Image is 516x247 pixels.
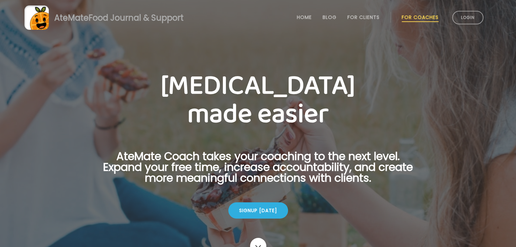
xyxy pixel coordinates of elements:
div: Signup [DATE] [228,202,288,219]
span: Food Journal & Support [89,12,184,23]
a: Login [452,11,483,24]
a: Blog [323,15,337,20]
a: For Coaches [402,15,439,20]
a: AteMateFood Journal & Support [24,5,492,30]
h1: [MEDICAL_DATA] made easier [93,72,424,129]
a: Home [297,15,312,20]
p: AteMate Coach takes your coaching to the next level. Expand your free time, increase accountabili... [93,151,424,192]
a: For Clients [347,15,380,20]
div: AteMate [49,12,184,24]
